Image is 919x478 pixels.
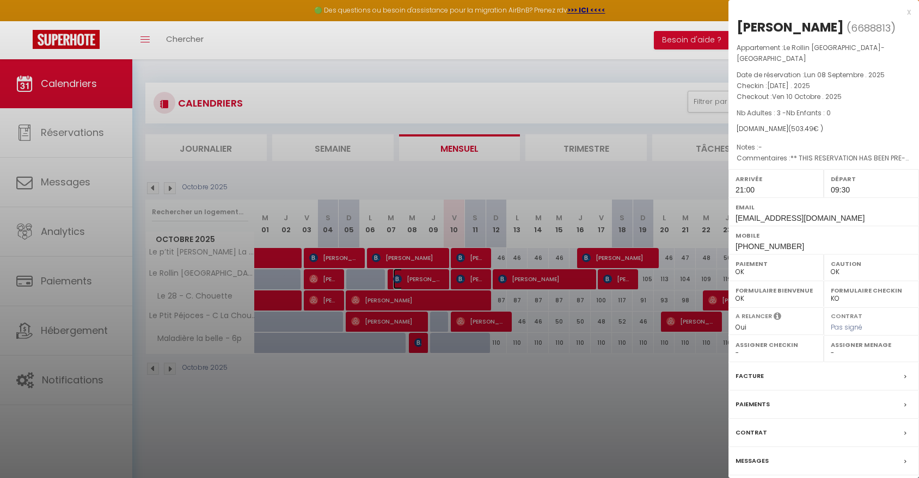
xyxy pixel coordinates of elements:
[737,124,911,134] div: [DOMAIN_NAME]
[831,312,862,319] label: Contrat
[736,455,769,467] label: Messages
[737,42,911,64] p: Appartement :
[767,81,810,90] span: [DATE] . 2025
[737,153,911,164] p: Commentaires :
[736,202,912,213] label: Email
[774,312,781,324] i: Sélectionner OUI si vous souhaiter envoyer les séquences de messages post-checkout
[851,21,891,35] span: 6688813
[831,339,912,350] label: Assigner Menage
[791,124,813,133] span: 503.49
[831,258,912,269] label: Caution
[736,242,804,251] span: [PHONE_NUMBER]
[788,124,823,133] span: ( € )
[831,173,912,184] label: Départ
[736,312,772,321] label: A relancer
[831,285,912,296] label: Formulaire Checkin
[758,142,762,152] span: -
[737,91,911,102] p: Checkout :
[736,370,764,382] label: Facture
[736,185,755,194] span: 21:00
[831,322,862,332] span: Pas signé
[736,285,817,296] label: Formulaire Bienvenue
[736,399,770,410] label: Paiements
[737,18,844,36] div: [PERSON_NAME]
[736,214,865,222] span: [EMAIL_ADDRESS][DOMAIN_NAME]
[786,108,831,117] span: Nb Enfants : 0
[737,80,911,91] p: Checkin :
[736,173,817,184] label: Arrivée
[737,142,911,153] p: Notes :
[736,427,767,438] label: Contrat
[847,20,896,35] span: ( )
[831,185,850,194] span: 09:30
[804,70,885,79] span: Lun 08 Septembre . 2025
[736,339,817,350] label: Assigner Checkin
[736,230,912,241] label: Mobile
[737,43,885,63] span: Le Rollin [GEOGRAPHIC_DATA]-[GEOGRAPHIC_DATA]
[737,108,831,117] span: Nb Adultes : 3 -
[737,70,911,80] p: Date de réservation :
[772,92,842,101] span: Ven 10 Octobre . 2025
[736,258,817,269] label: Paiement
[728,5,911,18] div: x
